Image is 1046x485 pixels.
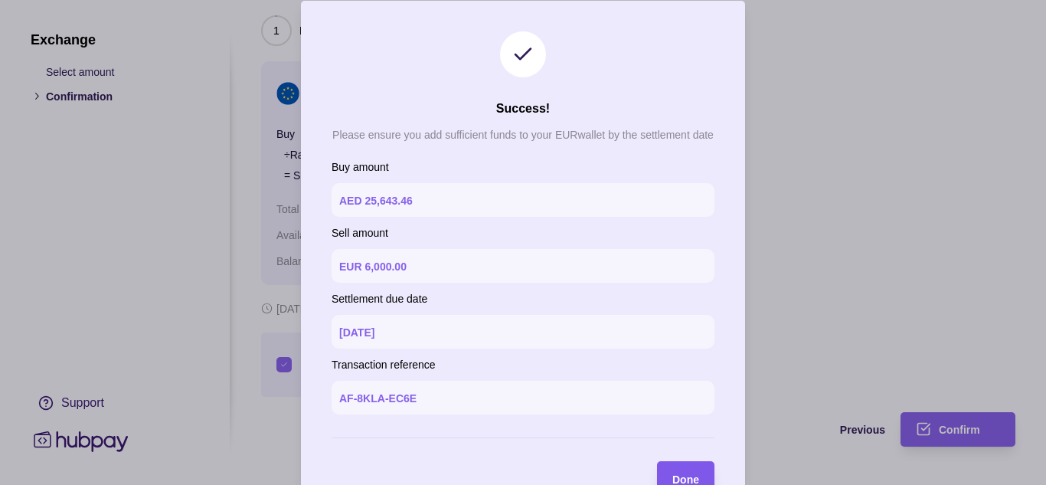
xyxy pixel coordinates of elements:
p: Buy amount [332,158,714,175]
p: Transaction reference [332,356,714,372]
p: EUR 6,000.00 [339,260,407,272]
p: Settlement due date [332,290,714,306]
p: [DATE] [339,326,374,338]
p: AF-8KLA-EC6E [339,392,417,404]
p: Please ensure you add sufficient funds to your EUR wallet by the settlement date [332,128,714,140]
span: Done [672,473,699,485]
p: Sell amount [332,224,714,241]
h2: Success! [496,100,550,116]
p: AED 25,643.46 [339,194,413,206]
